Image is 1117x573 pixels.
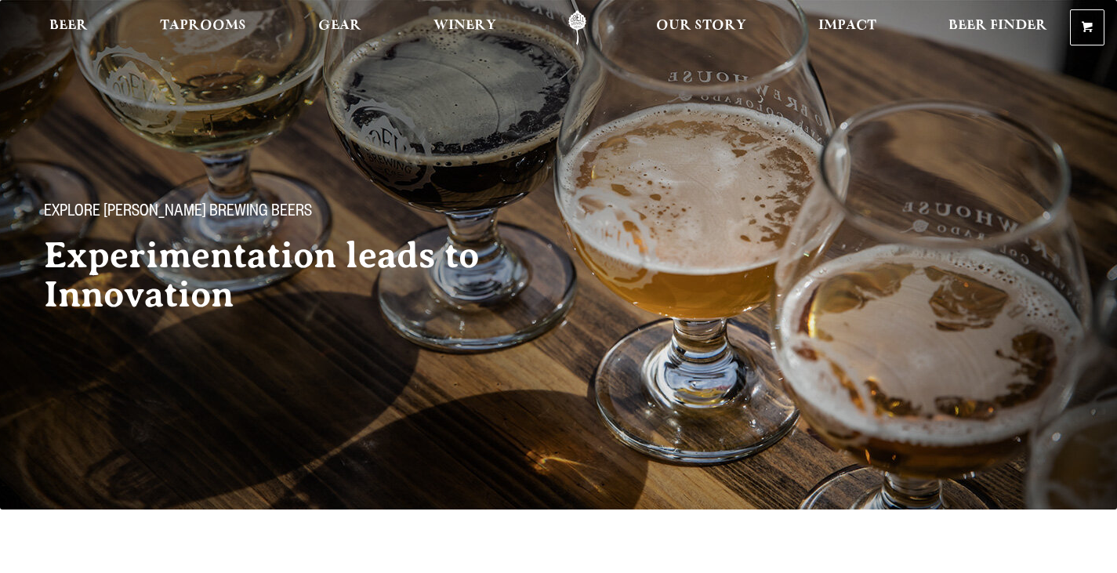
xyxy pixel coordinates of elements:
[44,236,533,314] h2: Experimentation leads to Innovation
[39,10,98,45] a: Beer
[160,20,246,32] span: Taprooms
[818,20,876,32] span: Impact
[423,10,506,45] a: Winery
[318,20,361,32] span: Gear
[646,10,756,45] a: Our Story
[948,20,1047,32] span: Beer Finder
[44,203,312,223] span: Explore [PERSON_NAME] Brewing Beers
[49,20,88,32] span: Beer
[548,10,607,45] a: Odell Home
[808,10,887,45] a: Impact
[308,10,372,45] a: Gear
[433,20,496,32] span: Winery
[150,10,256,45] a: Taprooms
[656,20,746,32] span: Our Story
[938,10,1057,45] a: Beer Finder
